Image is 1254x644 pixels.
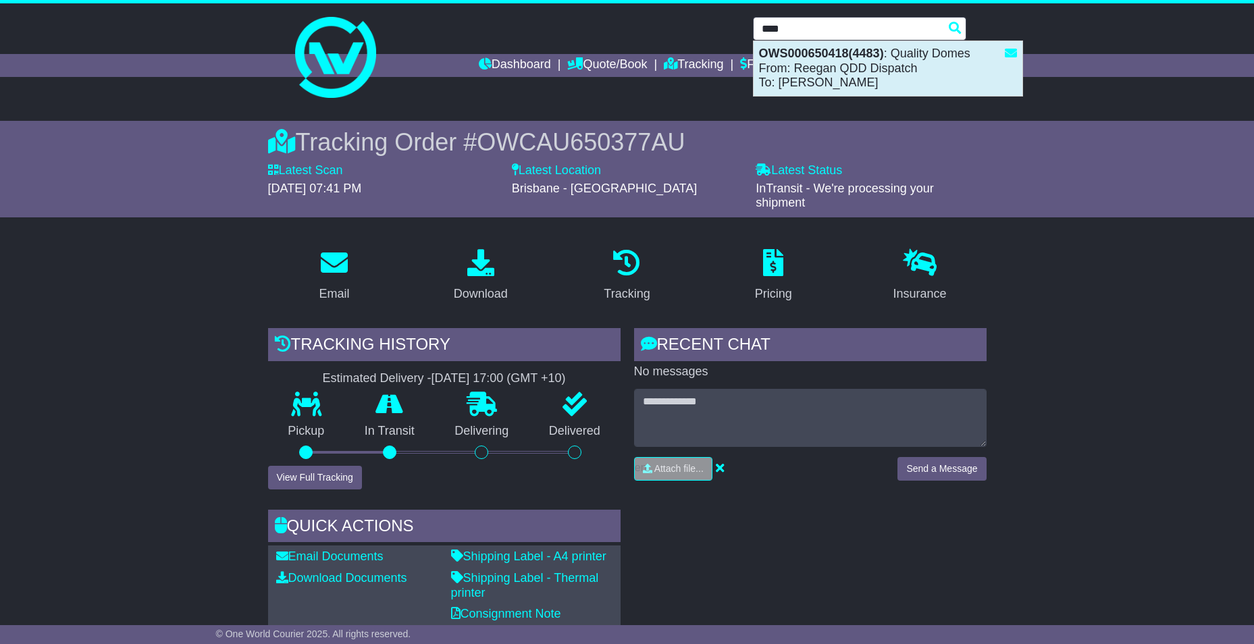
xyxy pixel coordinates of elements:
[268,182,362,195] span: [DATE] 07:41 PM
[310,244,358,308] a: Email
[268,424,345,439] p: Pickup
[893,285,947,303] div: Insurance
[344,424,435,439] p: In Transit
[512,182,697,195] span: Brisbane - [GEOGRAPHIC_DATA]
[268,371,621,386] div: Estimated Delivery -
[740,54,802,77] a: Financials
[477,128,685,156] span: OWCAU650377AU
[567,54,647,77] a: Quote/Book
[454,285,508,303] div: Download
[445,244,517,308] a: Download
[268,466,362,489] button: View Full Tracking
[634,365,987,379] p: No messages
[755,285,792,303] div: Pricing
[268,328,621,365] div: Tracking history
[604,285,650,303] div: Tracking
[276,571,407,585] a: Download Documents
[435,424,529,439] p: Delivering
[276,549,384,563] a: Email Documents
[759,47,884,60] strong: OWS000650418(4483)
[746,244,801,308] a: Pricing
[432,371,566,386] div: [DATE] 17:00 (GMT +10)
[595,244,658,308] a: Tracking
[885,244,956,308] a: Insurance
[268,128,987,157] div: Tracking Order #
[754,41,1022,96] div: : Quality Domes From: Reegan QDD Dispatch To: [PERSON_NAME]
[664,54,723,77] a: Tracking
[216,628,411,639] span: © One World Courier 2025. All rights reserved.
[756,182,934,210] span: InTransit - We're processing your shipment
[268,510,621,546] div: Quick Actions
[529,424,621,439] p: Delivered
[479,54,551,77] a: Dashboard
[268,163,343,178] label: Latest Scan
[512,163,601,178] label: Latest Location
[897,457,986,481] button: Send a Message
[319,285,349,303] div: Email
[451,549,606,563] a: Shipping Label - A4 printer
[451,607,561,620] a: Consignment Note
[634,328,987,365] div: RECENT CHAT
[756,163,842,178] label: Latest Status
[451,571,599,599] a: Shipping Label - Thermal printer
